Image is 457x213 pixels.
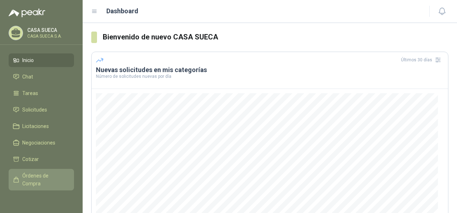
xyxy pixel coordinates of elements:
a: Licitaciones [9,119,74,133]
a: Órdenes de Compra [9,169,74,190]
a: Chat [9,70,74,84]
p: CASA SUECA S.A. [27,34,72,38]
span: Chat [22,73,33,81]
a: Cotizar [9,152,74,166]
span: Solicitudes [22,106,47,114]
a: Tareas [9,86,74,100]
span: Licitaciones [22,122,49,130]
h1: Dashboard [106,6,138,16]
img: Logo peakr [9,9,45,17]
span: Negociaciones [22,139,55,147]
h3: Nuevas solicitudes en mis categorías [96,66,444,74]
span: Inicio [22,56,34,64]
a: Remisiones [9,193,74,207]
a: Inicio [9,53,74,67]
a: Negociaciones [9,136,74,150]
span: Tareas [22,89,38,97]
p: Número de solicitudes nuevas por día [96,74,444,79]
h3: Bienvenido de nuevo CASA SUECA [103,32,449,43]
p: CASA SUECA [27,28,72,33]
a: Solicitudes [9,103,74,117]
span: Órdenes de Compra [22,172,67,188]
div: Últimos 30 días [401,54,444,66]
span: Cotizar [22,155,39,163]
